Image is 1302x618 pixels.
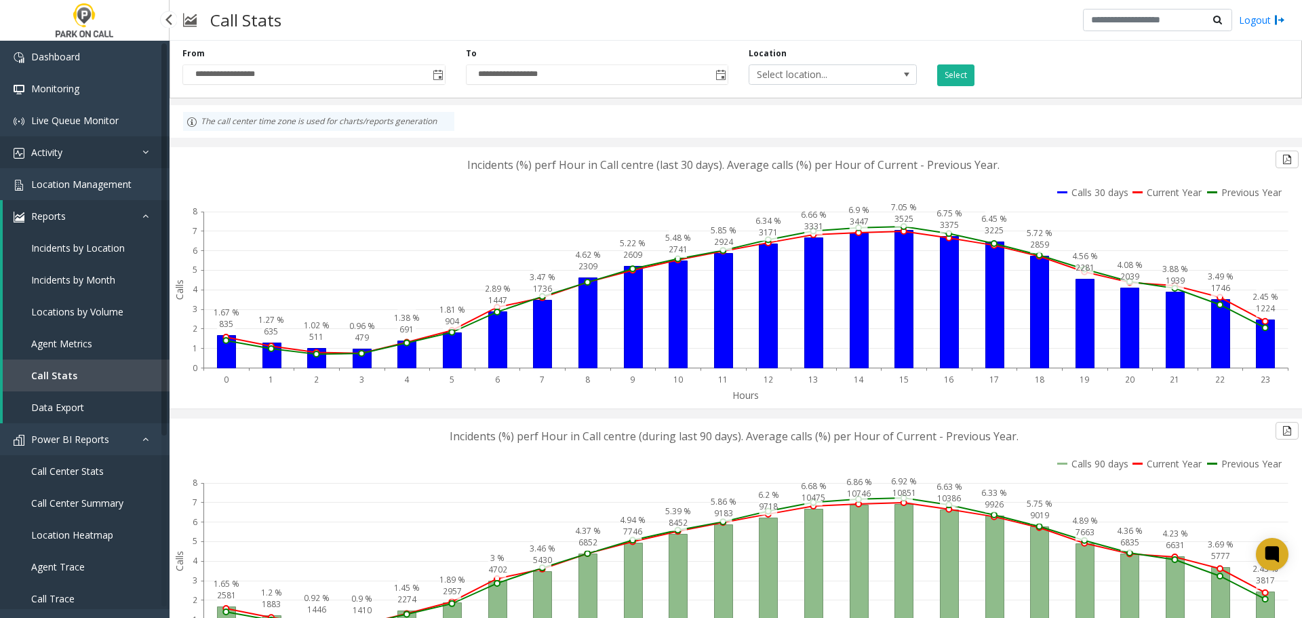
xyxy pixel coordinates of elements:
text: 2274 [397,594,417,605]
span: Incidents by Location [31,242,125,254]
text: 14 [854,374,864,385]
text: 3375 [940,219,959,231]
a: Locations by Volume [3,296,170,328]
text: 2609 [623,249,642,260]
text: 2.89 % [485,283,511,294]
text: 8452 [669,517,688,528]
text: 7746 [623,526,642,537]
text: 5.48 % [665,232,691,244]
text: 1 [193,343,197,354]
text: 11 [718,374,728,385]
text: 7.05 % [891,201,917,213]
text: 7 [193,497,197,508]
text: 2859 [1030,239,1049,250]
text: 1.27 % [258,314,284,326]
text: 2.45 % [1252,291,1278,303]
text: 6.63 % [936,481,962,493]
text: 5430 [533,554,552,566]
text: 1746 [1211,282,1230,294]
text: 3.46 % [530,543,555,554]
text: 4.94 % [620,514,646,526]
text: 10386 [937,493,961,504]
span: Agent Trace [31,560,85,573]
text: 3225 [985,225,1004,236]
text: 4702 [488,564,507,575]
text: 1.65 % [214,578,239,590]
span: Call Center Summary [31,497,123,509]
text: 3171 [759,227,778,238]
span: Reports [31,210,66,223]
text: 2 [193,323,197,334]
span: Dashboard [31,50,80,63]
text: 3 [193,575,197,586]
img: logout [1274,13,1285,27]
span: Toggle popup [430,65,445,84]
text: 6.33 % [981,487,1007,499]
text: 9926 [985,499,1004,510]
text: 6.9 % [848,204,869,216]
text: 19 [1080,374,1089,385]
text: 20 [1125,374,1135,385]
text: 3.69 % [1208,539,1234,550]
text: 1939 [1166,275,1185,286]
span: Location Heatmap [31,528,113,541]
text: 10475 [802,492,825,503]
h3: Call Stats [203,3,288,37]
label: Location [749,47,787,60]
text: 5.39 % [665,505,691,517]
text: 2957 [443,585,462,597]
text: 1883 [262,598,281,610]
text: 0.92 % [304,592,330,604]
text: 9718 [759,501,778,512]
text: 10746 [847,488,871,499]
text: 6 [193,516,197,528]
text: 6852 [578,537,597,548]
text: 1.81 % [439,304,465,315]
text: 2924 [714,236,734,248]
button: Export to pdf [1276,151,1299,168]
text: 1224 [1256,303,1276,314]
text: 4.89 % [1072,515,1098,526]
img: 'icon' [14,84,24,95]
text: 479 [355,332,369,343]
text: 2.43 % [1252,563,1278,575]
span: Activity [31,146,62,159]
img: 'icon' [14,435,24,446]
text: 1.45 % [394,582,420,594]
text: 5.72 % [1027,227,1052,239]
text: 0 [224,374,229,385]
text: 9183 [714,507,733,519]
span: Live Queue Monitor [31,114,119,127]
text: 6.34 % [755,215,781,227]
button: Export to pdf [1276,422,1299,440]
text: 3 [193,303,197,315]
text: 2 [193,594,197,606]
text: 3331 [804,220,823,232]
text: 3447 [850,216,869,227]
text: 2281 [1076,262,1094,273]
a: Call Stats [3,360,170,391]
text: 16 [944,374,953,385]
text: 4.23 % [1162,528,1188,539]
a: Data Export [3,391,170,423]
text: 5.86 % [711,496,736,507]
span: Location Management [31,178,132,191]
button: Select [937,64,974,86]
label: From [182,47,205,60]
text: 0.9 % [351,593,372,604]
text: 7 [540,374,545,385]
text: 8 [193,206,197,217]
text: 1447 [488,294,507,306]
text: 1446 [307,604,326,615]
text: 4.36 % [1117,525,1143,537]
text: 1 [269,374,273,385]
div: The call center time zone is used for charts/reports generation [183,112,454,131]
text: 18 [1035,374,1044,385]
text: 1.38 % [394,312,420,324]
text: 22 [1215,374,1225,385]
text: Hours [732,389,759,402]
text: 2581 [217,590,236,601]
text: 8 [193,477,197,488]
text: 3 [359,374,364,385]
text: 5 [193,264,197,275]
